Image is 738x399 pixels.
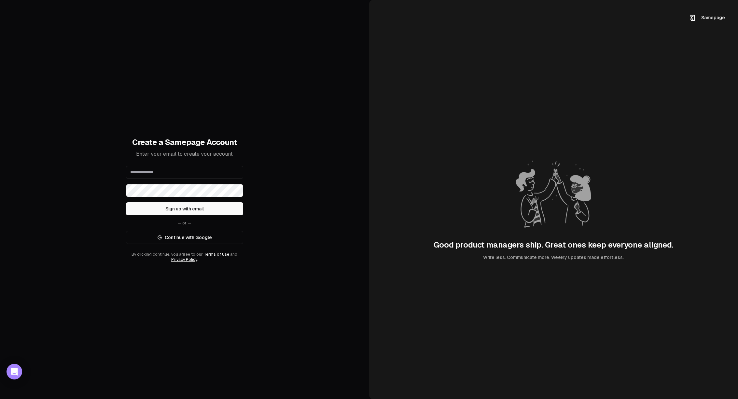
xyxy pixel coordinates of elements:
[701,15,725,20] span: Samepage
[434,240,673,250] div: Good product managers ship. Great ones keep everyone aligned.
[126,231,243,244] a: Continue with Google
[126,252,243,262] div: By clicking continue, you agree to our and .
[126,150,243,158] p: Enter your email to create your account
[126,137,243,148] h1: Create a Samepage Account
[204,252,229,257] a: Terms of Use
[7,364,22,379] div: Open Intercom Messenger
[171,257,197,262] a: Privacy Policy
[126,221,243,226] div: — or —
[126,202,243,215] button: Sign up with email
[483,254,624,261] div: Write less. Communicate more. Weekly updates made effortless.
